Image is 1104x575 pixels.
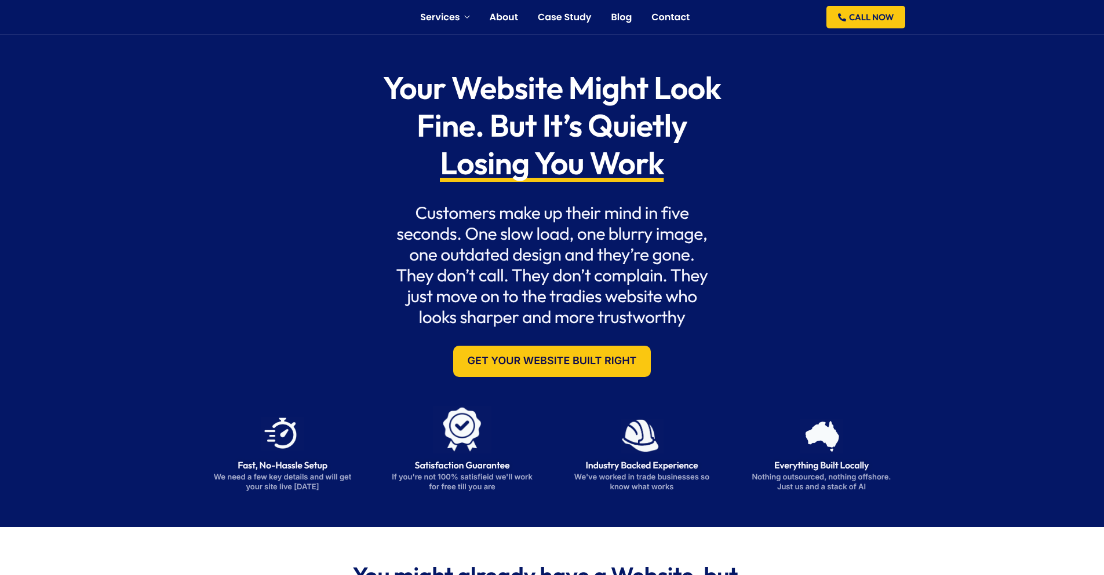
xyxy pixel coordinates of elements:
[440,145,664,182] span: Losing You Work
[611,13,632,22] a: Blog
[751,460,892,471] h3: Everything Built Locally
[490,13,518,22] a: About
[392,473,533,492] p: If you're not 100% satisfieid we'll work for free till you are
[751,473,892,492] p: Nothing outsourced, nothing offshore. Just us and a stack of AI
[538,13,592,22] a: Case Study
[468,356,637,367] span: Get Your Website Built Right
[212,473,354,492] p: We need a few key details and will get your site live [DATE]
[826,6,905,28] a: CALL NOW
[392,460,533,471] h3: Satisfaction Guarantee
[420,13,469,22] a: Services
[193,11,290,22] a: ServiceScale logo representing business automation for tradies
[849,13,894,21] span: CALL NOW
[367,69,737,182] h1: Your Website Might Look Fine. But It’s Quietly
[571,473,713,492] p: We've worked in trade businesses so know what works
[392,202,713,327] h2: Customers make up their mind in five seconds. One slow load, one blurry image, one outdated desig...
[212,460,354,471] h3: Fast, No-Hassle Setup
[571,460,713,471] h3: Industry Backed Experience
[453,346,651,377] a: Get Your Website Built Right
[651,13,690,22] a: Contact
